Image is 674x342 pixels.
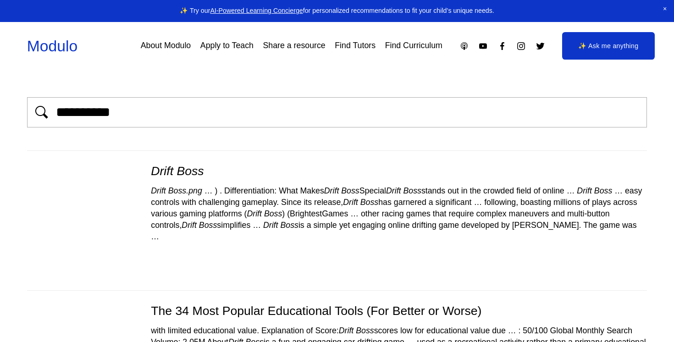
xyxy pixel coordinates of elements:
[350,209,359,218] span: …
[263,221,637,230] span: is a simple yet engaging online drifting game developed by [PERSON_NAME]. The game was
[151,326,506,335] span: with limited educational value. Explanation of Score: scores low for educational value due
[385,38,442,55] a: Find Curriculum
[339,326,354,335] em: Drift
[168,186,202,195] em: Boss.png
[341,186,359,195] em: Boss
[27,303,647,319] div: The 34 Most Popular Educational Tools (For Better or Worse)
[459,41,469,51] a: Apple Podcasts
[614,186,623,195] span: …
[182,221,197,230] em: Drift
[562,32,655,60] a: ✨ Ask me anything
[356,326,374,335] em: Boss
[210,7,303,14] a: AI-Powered Learning Concierge
[204,186,213,195] span: …
[151,198,637,218] span: following, boasting millions of plays across various gaming platforms ( ) (BrightestGames
[386,186,401,195] em: Drift
[253,221,261,230] span: …
[200,38,254,55] a: Apply to Teach
[151,186,642,207] span: easy controls with challenging gameplay. Since its release, has garnered a significant
[403,186,421,195] em: Boss
[215,186,564,195] span: ) . Differentiation: What Makes Special stands out in the crowded field of online
[27,151,647,290] div: Drift Boss Drift Boss.png … ) . Differentiation: What MakesDrift BossSpecialDrift Bossstands out ...
[516,41,526,51] a: Instagram
[508,326,516,335] span: …
[27,38,77,55] a: Modulo
[247,209,262,218] em: Drift
[567,186,575,195] span: …
[577,186,592,195] em: Drift
[594,186,612,195] em: Boss
[199,221,217,230] em: Boss
[497,41,507,51] a: Facebook
[474,198,482,207] span: …
[264,209,282,218] em: Boss
[478,41,488,51] a: YouTube
[280,221,298,230] em: Boss
[536,41,545,51] a: Twitter
[151,232,159,241] span: …
[151,186,166,195] em: Drift
[151,209,609,230] span: other racing games that require complex maneuvers and multi-button controls, simplifies
[263,221,278,230] em: Drift
[263,38,326,55] a: Share a resource
[324,186,339,195] em: Drift
[360,198,378,207] em: Boss
[141,38,191,55] a: About Modulo
[151,164,173,178] em: Drift
[335,38,376,55] a: Find Tutors
[343,198,358,207] em: Drift
[177,164,204,178] em: Boss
